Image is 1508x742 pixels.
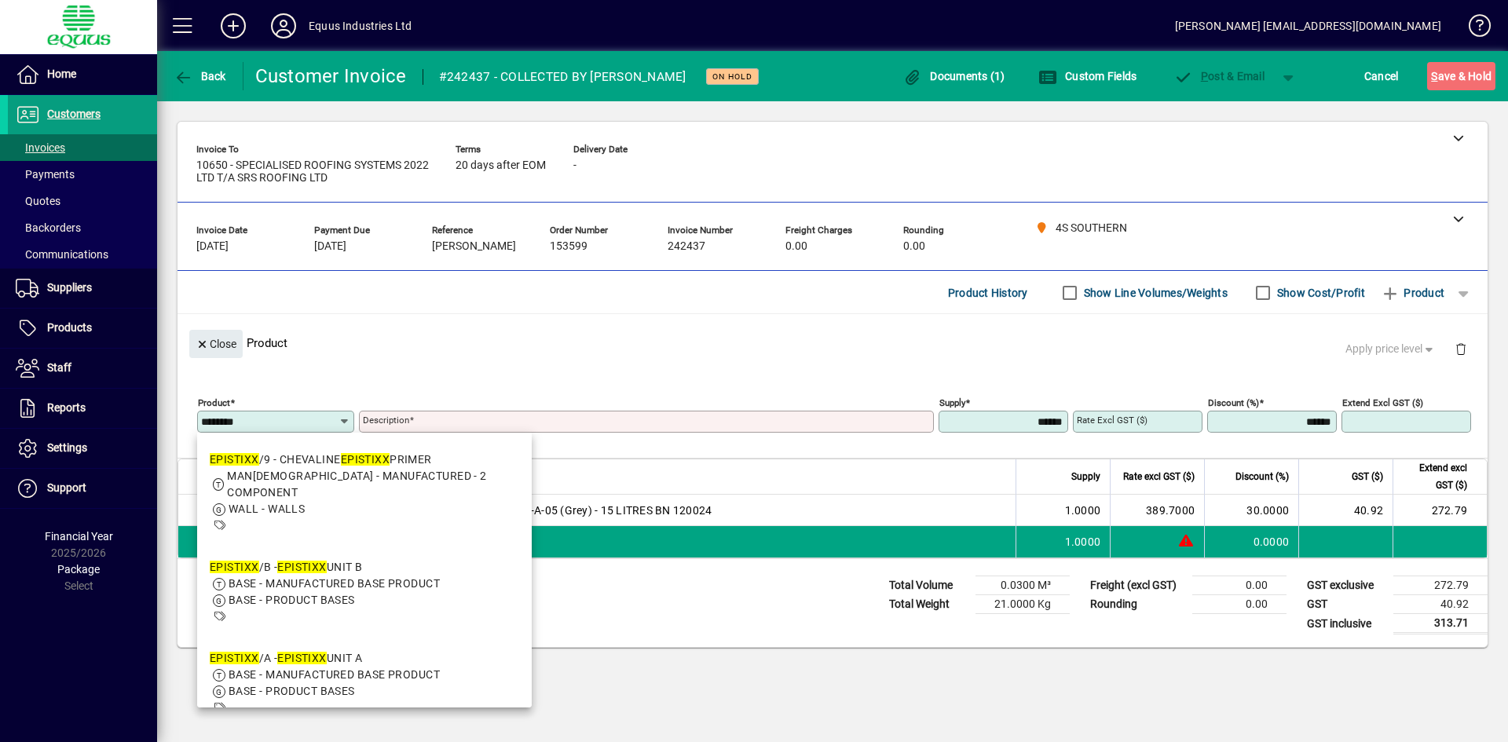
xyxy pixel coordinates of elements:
[668,240,705,253] span: 242437
[16,168,75,181] span: Payments
[8,429,157,468] a: Settings
[277,561,327,573] em: EPISTIXX
[1065,534,1101,550] span: 1.0000
[881,595,975,614] td: Total Weight
[47,68,76,80] span: Home
[47,108,101,120] span: Customers
[975,595,1070,614] td: 21.0000 Kg
[1393,614,1488,634] td: 313.71
[942,279,1034,307] button: Product History
[1298,495,1393,526] td: 40.92
[174,70,226,82] span: Back
[229,668,440,681] span: BASE - MANUFACTURED BASE PRODUCT
[1403,459,1467,494] span: Extend excl GST ($)
[1274,285,1365,301] label: Show Cost/Profit
[208,12,258,40] button: Add
[1038,70,1137,82] span: Custom Fields
[47,441,87,454] span: Settings
[170,62,230,90] button: Back
[196,331,236,357] span: Close
[47,401,86,414] span: Reports
[229,577,440,590] span: BASE - MANUFACTURED BASE PRODUCT
[157,62,243,90] app-page-header-button: Back
[1192,595,1287,614] td: 0.00
[178,314,1488,371] div: Product
[197,638,532,729] mat-option: EPISTIXX/A - EPISTIXX UNIT A
[47,281,92,294] span: Suppliers
[16,221,81,234] span: Backorders
[1034,62,1141,90] button: Custom Fields
[8,269,157,308] a: Suppliers
[550,240,587,253] span: 153599
[899,62,1009,90] button: Documents (1)
[16,141,65,154] span: Invoices
[196,240,229,253] span: [DATE]
[16,195,60,207] span: Quotes
[197,546,532,638] mat-option: EPISTIXX/B - EPISTIXX UNIT B
[573,159,576,172] span: -
[1345,341,1437,357] span: Apply price level
[785,240,807,253] span: 0.00
[196,159,432,185] span: 10650 - SPECIALISED ROOFING SYSTEMS 2022 LTD T/A SRS ROOFING LTD
[1360,62,1403,90] button: Cancel
[1339,335,1443,364] button: Apply price level
[229,594,355,606] span: BASE - PRODUCT BASES
[189,330,243,358] button: Close
[881,576,975,595] td: Total Volume
[229,503,305,515] span: WALL - WALLS
[185,336,247,350] app-page-header-button: Close
[1175,13,1441,38] div: [PERSON_NAME] [EMAIL_ADDRESS][DOMAIN_NAME]
[1299,595,1393,614] td: GST
[8,469,157,508] a: Support
[277,652,327,664] em: EPISTIXX
[47,481,86,494] span: Support
[1192,576,1287,595] td: 0.00
[210,650,440,667] div: /A - UNIT A
[1065,503,1101,518] span: 1.0000
[975,576,1070,595] td: 0.0300 M³
[227,470,487,499] span: MAN[DEMOGRAPHIC_DATA] - MANUFACTURED - 2 COMPONENT
[456,159,546,172] span: 20 days after EOM
[8,241,157,268] a: Communications
[712,71,752,82] span: On hold
[1431,70,1437,82] span: S
[314,240,346,253] span: [DATE]
[197,439,532,546] mat-option: EPISTIXX/9 - CHEVALINE EPISTIXX PRIMER
[432,240,516,253] span: [PERSON_NAME]
[229,685,355,697] span: BASE - PRODUCT BASES
[1299,576,1393,595] td: GST exclusive
[8,134,157,161] a: Invoices
[402,503,712,518] span: CHEVALINE DEXX FD - 00-A-05 (Grey) - 15 LITRES BN 120024
[210,652,259,664] em: EPISTIXX
[1393,576,1488,595] td: 272.79
[903,70,1005,82] span: Documents (1)
[57,563,100,576] span: Package
[1393,595,1488,614] td: 40.92
[198,397,230,408] mat-label: Product
[1352,468,1383,485] span: GST ($)
[1081,285,1228,301] label: Show Line Volumes/Weights
[1120,503,1195,518] div: 389.7000
[45,530,113,543] span: Financial Year
[1123,468,1195,485] span: Rate excl GST ($)
[16,248,108,261] span: Communications
[1342,397,1423,408] mat-label: Extend excl GST ($)
[1077,415,1147,426] mat-label: Rate excl GST ($)
[255,64,407,89] div: Customer Invoice
[210,451,519,468] div: /9 - CHEVALINE PRIMER
[8,188,157,214] a: Quotes
[1204,526,1298,557] td: 0.0000
[1235,468,1289,485] span: Discount (%)
[1299,614,1393,634] td: GST inclusive
[1166,62,1272,90] button: Post & Email
[8,55,157,94] a: Home
[210,561,259,573] em: EPISTIXX
[1208,397,1259,408] mat-label: Discount (%)
[210,559,440,576] div: /B - UNIT B
[341,453,390,466] em: EPISTIXX
[47,361,71,374] span: Staff
[1201,70,1208,82] span: P
[8,309,157,348] a: Products
[1364,64,1399,89] span: Cancel
[1427,62,1495,90] button: Save & Hold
